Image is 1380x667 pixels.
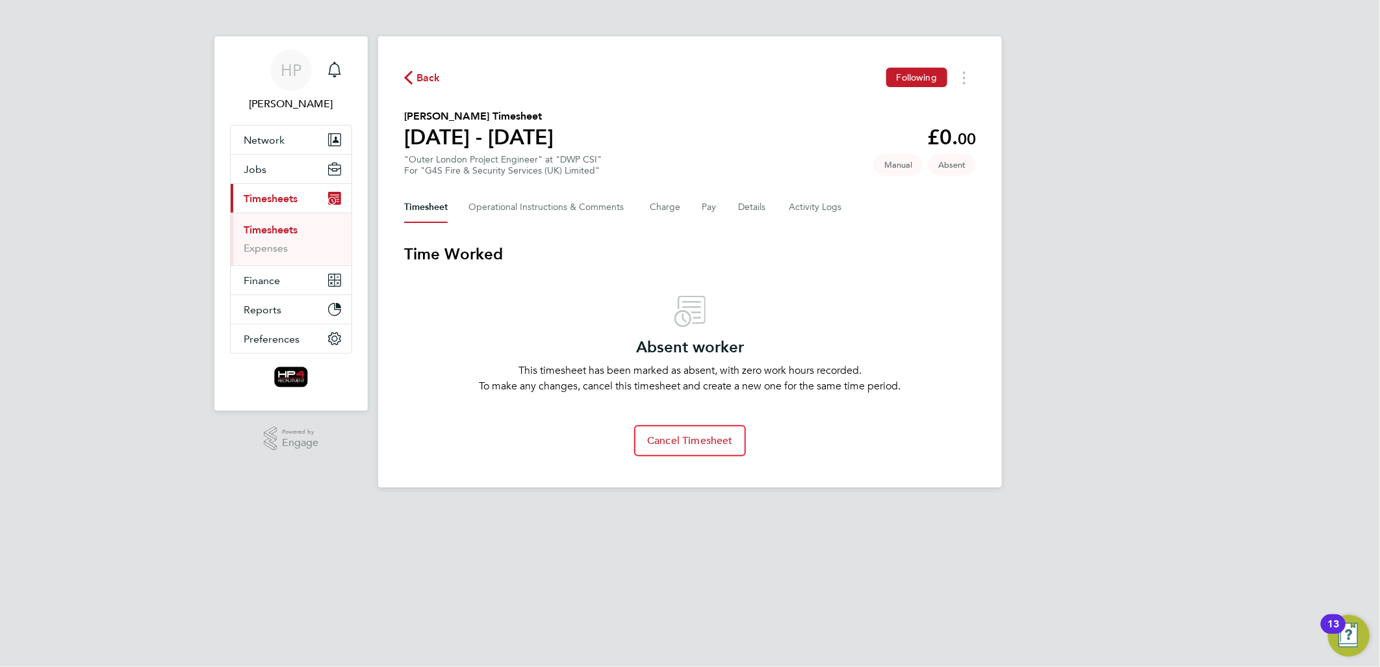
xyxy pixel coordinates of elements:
span: Jobs [244,163,266,176]
button: Charge [650,192,681,223]
a: Go to home page [230,367,352,387]
p: To make any changes, cancel this timesheet and create a new one for the same time period. [404,378,976,394]
nav: Main navigation [214,36,368,411]
h1: [DATE] - [DATE] [404,124,554,150]
div: "Outer London Project Engineer" at "DWP CSI" [404,154,602,176]
p: This timesheet has been marked as absent, with zero work hours recorded. [404,363,976,378]
span: Reports [244,304,281,316]
button: Network [231,125,351,154]
span: Timesheets [244,192,298,205]
span: Hema Patel [230,96,352,112]
span: Cancel Timesheet [647,434,733,447]
h3: Time Worked [404,244,976,265]
a: Powered byEngage [264,426,319,451]
button: Open Resource Center, 13 new notifications [1328,615,1370,657]
app-decimal: £0. [927,125,976,150]
span: This timesheet is Absent. [928,154,976,176]
button: Jobs [231,155,351,183]
div: For "G4S Fire & Security Services (UK) Limited" [404,165,602,176]
span: Powered by [282,426,318,438]
span: This timesheet was manually created. [874,154,923,176]
button: Timesheet [404,192,448,223]
button: Timesheets Menu [952,68,976,88]
button: Finance [231,266,351,294]
span: Network [244,134,285,146]
button: Back [404,70,441,86]
button: Timesheets [231,184,351,213]
span: Engage [282,438,318,449]
section: Timesheet [404,244,976,456]
div: Timesheets [231,213,351,265]
a: Expenses [244,242,288,254]
button: Pay [702,192,717,223]
button: Activity Logs [789,192,843,223]
h2: [PERSON_NAME] Timesheet [404,109,554,124]
a: Timesheets [244,224,298,236]
button: Following [886,68,947,87]
h3: Absent worker [404,337,976,358]
button: Operational Instructions & Comments [468,192,629,223]
img: hp4recruitment-logo-retina.png [274,367,309,387]
button: Cancel Timesheet [634,425,746,456]
button: Reports [231,295,351,324]
span: Following [897,72,937,83]
div: 13 [1327,624,1339,641]
a: HP[PERSON_NAME] [230,49,352,112]
span: HP [281,62,301,79]
span: Preferences [244,333,300,345]
span: Finance [244,274,280,287]
button: Preferences [231,324,351,353]
span: Back [416,70,441,86]
span: 00 [958,129,976,148]
button: Details [738,192,768,223]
